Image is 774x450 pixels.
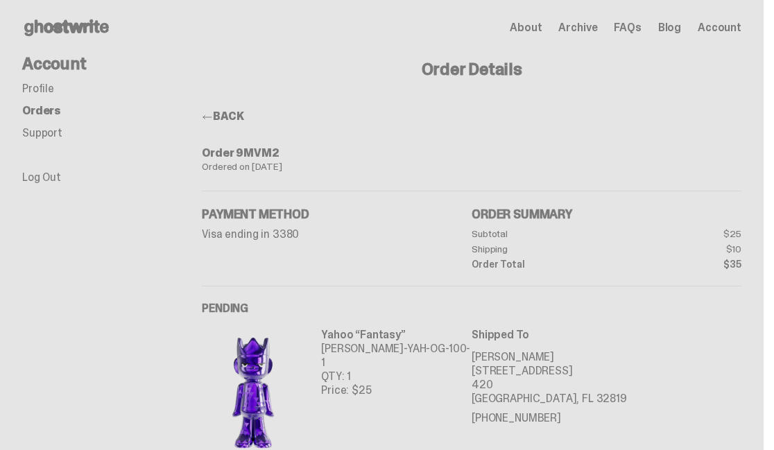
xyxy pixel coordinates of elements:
dd: $25 [607,229,741,239]
a: BACK [202,109,243,123]
p: [PERSON_NAME]-YAH-OG-100-1 [321,342,472,370]
dt: Subtotal [472,229,606,239]
p: QTY: 1 [321,370,472,383]
h4: Order Details [202,61,741,78]
a: Archive [558,22,597,33]
a: Blog [658,22,681,33]
div: Ordered on [DATE] [202,162,741,171]
p: [GEOGRAPHIC_DATA], FL 32819 [472,392,741,406]
p: Price: $25 [321,383,472,397]
a: Profile [22,81,54,96]
a: Orders [22,103,61,118]
dd: $35 [607,259,741,269]
p: 420 [472,378,741,392]
p: [STREET_ADDRESS] [472,364,741,378]
a: About [510,22,542,33]
h4: Account [22,55,202,72]
p: [PHONE_NUMBER] [472,411,741,425]
h5: Payment Method [202,208,472,220]
p: Shipped To [472,328,741,342]
dd: $10 [607,244,741,254]
h5: Order Summary [472,208,741,220]
p: Yahoo “Fantasy” [321,328,472,342]
h6: Pending [202,303,741,314]
p: [PERSON_NAME] [472,350,741,364]
dt: Order Total [472,259,606,269]
a: Log Out [22,170,61,184]
dt: Shipping [472,244,606,254]
a: FAQs [614,22,641,33]
a: Account [698,22,741,33]
a: Support [22,126,62,140]
p: Visa ending in 3380 [202,229,472,240]
div: Order 9MVM2 [202,148,741,159]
